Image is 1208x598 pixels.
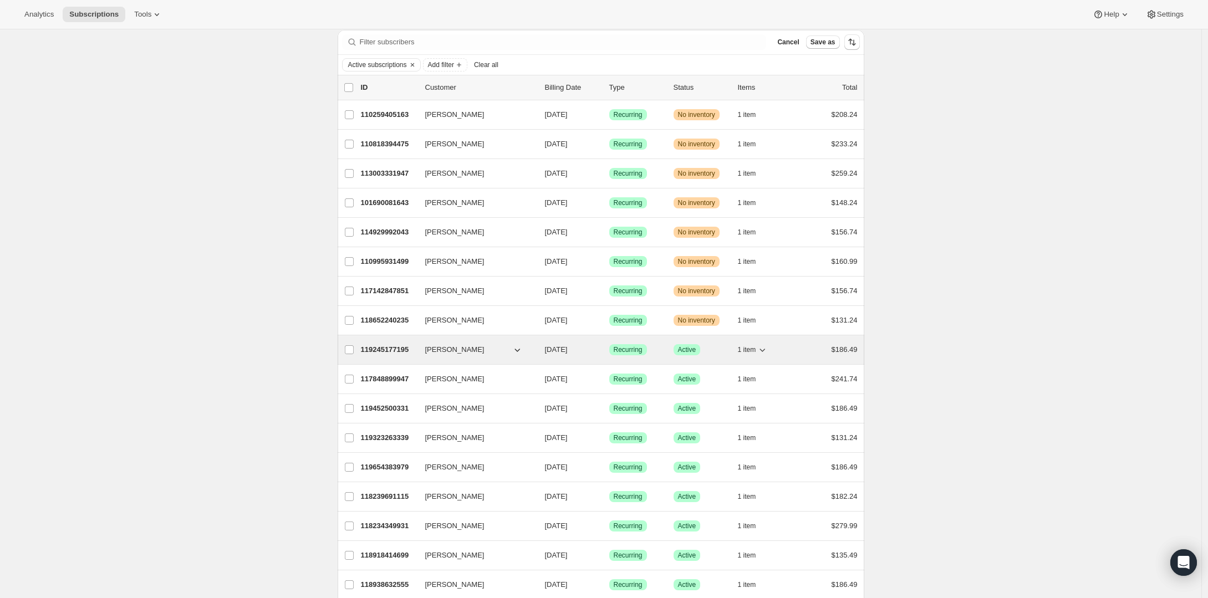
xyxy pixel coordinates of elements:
[678,463,696,472] span: Active
[738,254,768,269] button: 1 item
[678,257,715,266] span: No inventory
[738,110,756,119] span: 1 item
[738,166,768,181] button: 1 item
[678,110,715,119] span: No inventory
[545,433,568,442] span: [DATE]
[614,375,643,384] span: Recurring
[18,7,60,22] button: Analytics
[738,433,756,442] span: 1 item
[614,257,643,266] span: Recurring
[361,401,858,416] div: 119452500331[PERSON_NAME][DATE]SuccessRecurringSuccessActive1 item$186.49
[425,491,485,502] span: [PERSON_NAME]
[609,82,665,93] div: Type
[614,580,643,589] span: Recurring
[738,169,756,178] span: 1 item
[361,168,416,179] p: 113003331947
[614,433,643,442] span: Recurring
[361,315,416,326] p: 118652240235
[419,488,529,505] button: [PERSON_NAME]
[470,58,503,71] button: Clear all
[425,374,485,385] span: [PERSON_NAME]
[425,197,485,208] span: [PERSON_NAME]
[674,82,729,93] p: Status
[844,34,860,50] button: Sort the results
[773,35,803,49] button: Cancel
[361,227,416,238] p: 114929992043
[545,463,568,471] span: [DATE]
[738,492,756,501] span: 1 item
[545,110,568,119] span: [DATE]
[425,109,485,120] span: [PERSON_NAME]
[738,257,756,266] span: 1 item
[545,551,568,559] span: [DATE]
[425,227,485,238] span: [PERSON_NAME]
[361,518,858,534] div: 118234349931[PERSON_NAME][DATE]SuccessRecurringSuccessActive1 item$279.99
[361,548,858,563] div: 118918414699[PERSON_NAME][DATE]SuccessRecurringSuccessActive1 item$135.49
[614,345,643,354] span: Recurring
[361,136,858,152] div: 110818394475[PERSON_NAME][DATE]SuccessRecurringWarningNo inventory1 item$233.24
[614,228,643,237] span: Recurring
[545,580,568,589] span: [DATE]
[361,313,858,328] div: 118652240235[PERSON_NAME][DATE]SuccessRecurringWarningNo inventory1 item$131.24
[738,489,768,504] button: 1 item
[361,577,858,592] div: 118938632555[PERSON_NAME][DATE]SuccessRecurringSuccessActive1 item$186.49
[738,313,768,328] button: 1 item
[361,520,416,531] p: 118234349931
[678,198,715,207] span: No inventory
[678,433,696,442] span: Active
[425,168,485,179] span: [PERSON_NAME]
[343,59,407,71] button: Active subscriptions
[614,316,643,325] span: Recurring
[678,492,696,501] span: Active
[361,432,416,443] p: 119323263339
[738,375,756,384] span: 1 item
[425,462,485,473] span: [PERSON_NAME]
[738,283,768,299] button: 1 item
[777,38,799,47] span: Cancel
[738,345,756,354] span: 1 item
[832,287,858,295] span: $156.74
[678,404,696,413] span: Active
[361,579,416,590] p: 118938632555
[361,82,858,93] div: IDCustomerBilling DateTypeStatusItemsTotal
[419,282,529,300] button: [PERSON_NAME]
[832,522,858,530] span: $279.99
[545,140,568,148] span: [DATE]
[678,287,715,295] span: No inventory
[361,550,416,561] p: 118918414699
[425,256,485,267] span: [PERSON_NAME]
[832,198,858,207] span: $148.24
[361,283,858,299] div: 117142847851[PERSON_NAME][DATE]SuccessRecurringWarningNo inventory1 item$156.74
[832,345,858,354] span: $186.49
[614,169,643,178] span: Recurring
[678,316,715,325] span: No inventory
[738,224,768,240] button: 1 item
[738,404,756,413] span: 1 item
[361,342,858,357] div: 119245177195[PERSON_NAME][DATE]SuccessRecurringSuccessActive1 item$186.49
[361,403,416,414] p: 119452500331
[1086,7,1136,22] button: Help
[832,375,858,383] span: $241.74
[425,315,485,326] span: [PERSON_NAME]
[361,197,416,208] p: 101690081643
[128,7,169,22] button: Tools
[678,580,696,589] span: Active
[419,458,529,476] button: [PERSON_NAME]
[348,60,407,69] span: Active subscriptions
[425,432,485,443] span: [PERSON_NAME]
[678,522,696,530] span: Active
[361,344,416,355] p: 119245177195
[738,228,756,237] span: 1 item
[361,371,858,387] div: 117848899947[PERSON_NAME][DATE]SuccessRecurringSuccessActive1 item$241.74
[614,522,643,530] span: Recurring
[69,10,119,19] span: Subscriptions
[419,311,529,329] button: [PERSON_NAME]
[134,10,151,19] span: Tools
[428,60,454,69] span: Add filter
[832,228,858,236] span: $156.74
[361,489,858,504] div: 118239691115[PERSON_NAME][DATE]SuccessRecurringSuccessActive1 item$182.24
[361,82,416,93] p: ID
[545,169,568,177] span: [DATE]
[545,492,568,500] span: [DATE]
[738,371,768,387] button: 1 item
